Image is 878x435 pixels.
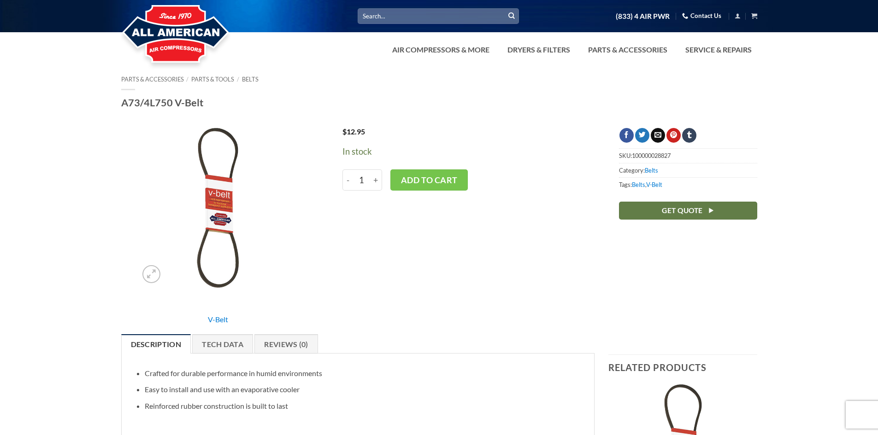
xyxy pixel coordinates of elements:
span: / [186,75,189,83]
a: V-Belt [646,181,662,188]
input: Product quantity [354,169,371,191]
a: Service & Repairs [680,41,757,59]
span: $ [342,127,347,136]
a: Air Compressors & More [387,41,495,59]
a: Belts [632,181,645,188]
img: A73/4L750 V-Belt [138,128,298,288]
a: Share on Twitter [635,128,649,143]
a: Share on Facebook [619,128,634,143]
bdi: 12.95 [342,127,365,136]
button: Submit [505,9,519,23]
a: Description [121,334,191,354]
input: Reduce quantity of A73/4L750 V-Belt [342,169,354,191]
a: V-Belt [208,315,228,324]
h1: A73/4L750 V-Belt [121,96,757,109]
input: Increase quantity of A73/4L750 V-Belt [370,169,382,191]
span: Get Quote [662,205,702,216]
span: 100000028827 [632,152,671,159]
span: SKU: [619,148,757,162]
a: Get Quote [619,202,757,220]
a: Reviews (0) [254,334,318,354]
a: Contact Us [682,9,721,23]
nav: Breadcrumb [121,76,757,83]
a: (833) 4 AIR PWR [616,8,670,24]
p: In stock [342,145,591,158]
a: Pin on Pinterest [666,128,681,143]
li: Crafted for durable performance in humid environments [145,367,580,379]
a: Login [735,10,741,22]
span: Tags: , [619,177,757,191]
a: View cart [751,10,757,22]
a: Zoom [142,265,160,283]
a: Dryers & Filters [502,41,576,59]
a: Belts [242,75,259,83]
a: Share on Tumblr [682,128,696,143]
a: Email to a Friend [651,128,665,143]
a: Parts & Accessories [121,75,184,83]
a: Tech Data [192,334,253,354]
input: Search… [358,8,519,23]
a: Parts & Tools [191,75,234,83]
button: Add to cart [390,169,468,191]
span: / [237,75,239,83]
span: Category: [619,163,757,177]
li: Reinforced rubber construction is built to last [145,400,580,412]
li: Easy to install and use with an evaporative cooler [145,383,580,395]
a: Belts [645,167,658,174]
h3: Related products [608,355,757,380]
a: Parts & Accessories [583,41,673,59]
